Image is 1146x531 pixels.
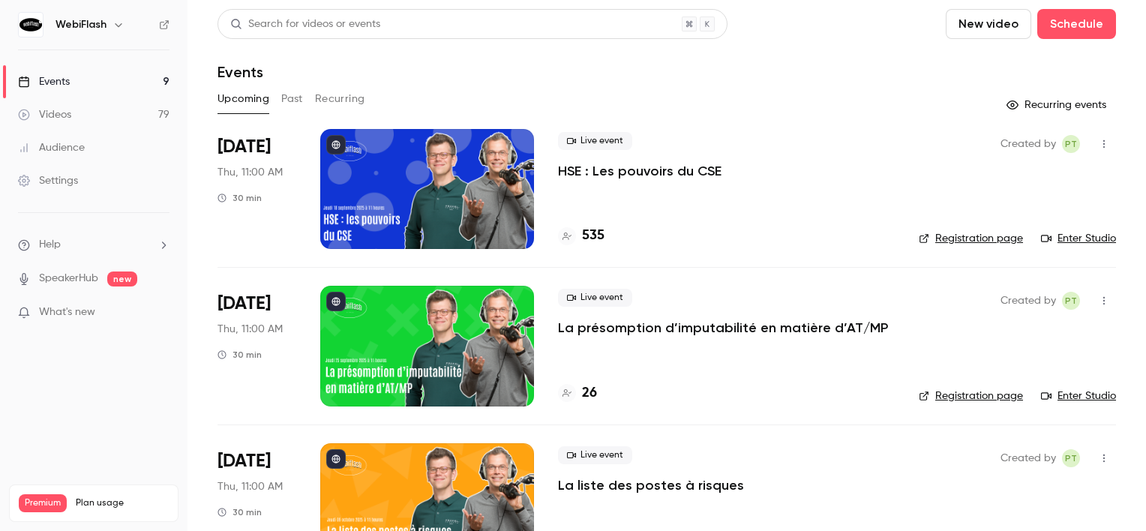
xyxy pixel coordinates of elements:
span: Pauline TERRIEN [1062,292,1080,310]
div: Sep 25 Thu, 11:00 AM (Europe/Paris) [217,286,296,406]
h1: Events [217,63,263,81]
button: Upcoming [217,87,269,111]
div: Audience [18,140,85,155]
button: Recurring [315,87,365,111]
div: Events [18,74,70,89]
span: Plan usage [76,497,169,509]
div: 30 min [217,192,262,204]
h4: 535 [582,226,604,246]
a: Enter Studio [1041,231,1116,246]
button: New video [946,9,1031,39]
img: WebiFlash [19,13,43,37]
a: HSE : Les pouvoirs du CSE [558,162,721,180]
span: Created by [1000,135,1056,153]
li: help-dropdown-opener [18,237,169,253]
a: Registration page [919,388,1023,403]
div: Settings [18,173,78,188]
a: SpeakerHub [39,271,98,286]
div: Videos [18,107,71,122]
span: PT [1065,135,1077,153]
span: Premium [19,494,67,512]
span: Created by [1000,292,1056,310]
a: 535 [558,226,604,246]
a: La liste des postes à risques [558,476,744,494]
div: Sep 18 Thu, 11:00 AM (Europe/Paris) [217,129,296,249]
button: Recurring events [1000,93,1116,117]
button: Past [281,87,303,111]
a: 26 [558,383,597,403]
span: Help [39,237,61,253]
span: [DATE] [217,292,271,316]
span: Live event [558,446,632,464]
a: Registration page [919,231,1023,246]
span: [DATE] [217,135,271,159]
h6: WebiFlash [55,17,106,32]
span: [DATE] [217,449,271,473]
button: Schedule [1037,9,1116,39]
span: Thu, 11:00 AM [217,165,283,180]
span: What's new [39,304,95,320]
div: 30 min [217,506,262,518]
span: Pauline TERRIEN [1062,135,1080,153]
span: Live event [558,132,632,150]
span: Live event [558,289,632,307]
div: 30 min [217,349,262,361]
span: Pauline TERRIEN [1062,449,1080,467]
div: Search for videos or events [230,16,380,32]
iframe: Noticeable Trigger [151,306,169,319]
span: new [107,271,137,286]
a: La présomption d’imputabilité en matière d’AT/MP [558,319,888,337]
span: PT [1065,292,1077,310]
h4: 26 [582,383,597,403]
span: PT [1065,449,1077,467]
a: Enter Studio [1041,388,1116,403]
span: Thu, 11:00 AM [217,322,283,337]
span: Thu, 11:00 AM [217,479,283,494]
span: Created by [1000,449,1056,467]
